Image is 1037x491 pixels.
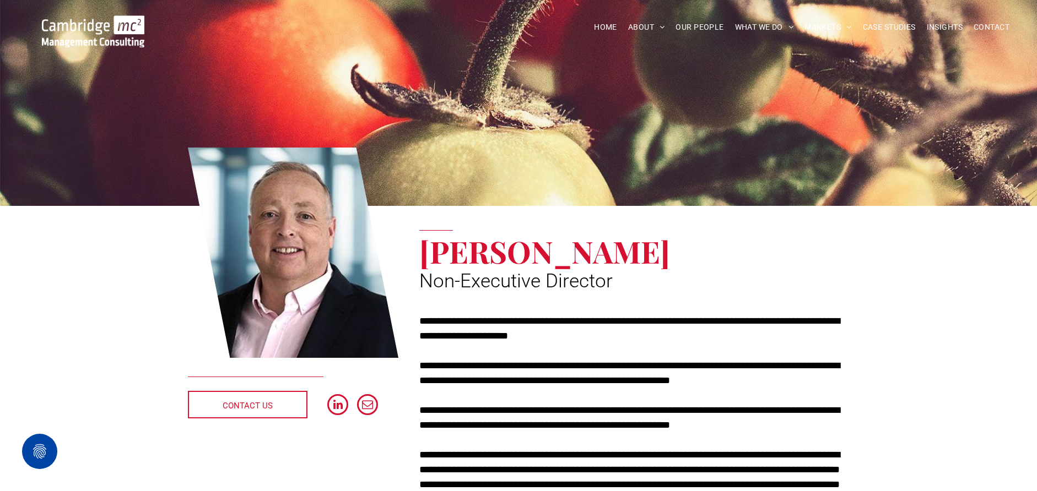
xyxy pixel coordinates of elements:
span: [PERSON_NAME] [419,231,670,271]
a: Your Business Transformed | Cambridge Management Consulting [42,17,144,29]
a: MARKETS [799,19,857,36]
a: CONTACT US [188,391,307,418]
a: OUR PEOPLE [670,19,729,36]
span: Non-Executive Director [419,270,613,292]
a: CASE STUDIES [857,19,921,36]
a: HOME [588,19,623,36]
a: CONTACT [968,19,1015,36]
span: CONTACT US [223,392,273,419]
a: email [357,394,378,418]
img: Go to Homepage [42,15,144,47]
a: WHAT WE DO [730,19,800,36]
a: Richard Brown | Non-Executive Director | Cambridge Management Consulting [188,146,398,359]
a: linkedin [327,394,348,418]
a: INSIGHTS [921,19,968,36]
a: ABOUT [623,19,671,36]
